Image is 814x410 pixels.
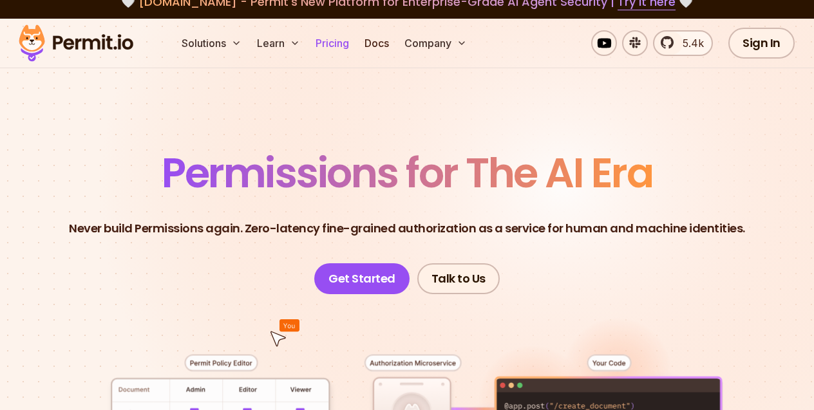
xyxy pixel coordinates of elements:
button: Solutions [176,30,247,56]
p: Never build Permissions again. Zero-latency fine-grained authorization as a service for human and... [69,219,745,238]
a: Get Started [314,263,410,294]
span: Permissions for The AI Era [162,144,652,201]
span: 5.4k [675,35,704,51]
a: Sign In [728,28,795,59]
a: Talk to Us [417,263,500,294]
button: Learn [252,30,305,56]
a: Docs [359,30,394,56]
button: Company [399,30,472,56]
img: Permit logo [13,21,139,65]
a: 5.4k [653,30,713,56]
a: Pricing [310,30,354,56]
